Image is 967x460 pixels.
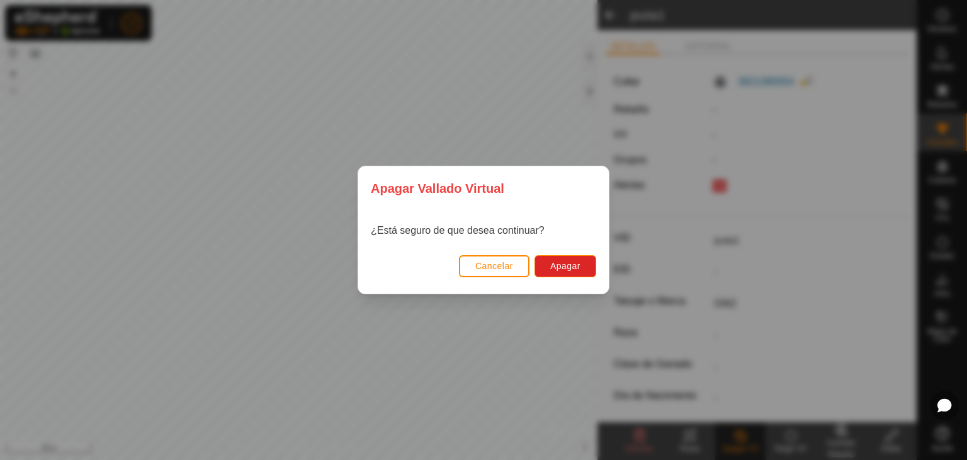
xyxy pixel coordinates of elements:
p: ¿Está seguro de que desea continuar? [371,223,545,238]
button: Cancelar [459,255,529,277]
span: Cancelar [475,261,513,271]
span: Apagar Vallado Virtual [371,179,504,198]
span: Apagar [550,261,580,271]
button: Apagar [534,255,596,277]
